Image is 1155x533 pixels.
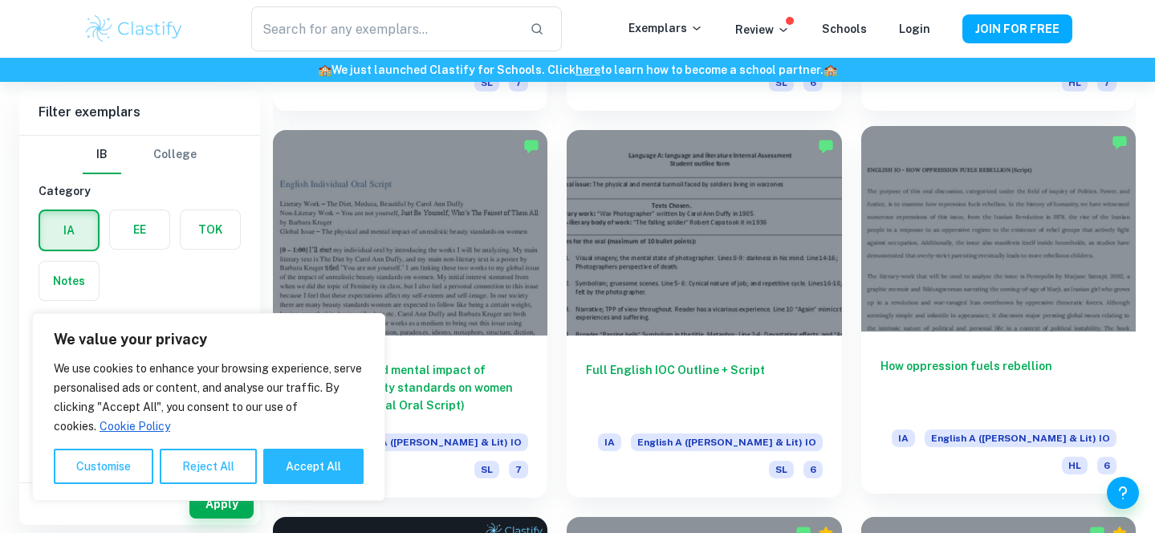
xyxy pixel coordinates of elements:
[110,210,169,249] button: EE
[769,74,794,92] span: SL
[1062,457,1088,474] span: HL
[83,136,121,174] button: IB
[292,361,528,414] h6: The physical and mental impact of unrealistic beauty standards on women (English Individual Oral ...
[1097,457,1116,474] span: 6
[899,22,930,35] a: Login
[189,490,254,519] button: Apply
[803,461,823,478] span: 6
[631,433,823,451] span: English A ([PERSON_NAME] & Lit) IO
[474,461,499,478] span: SL
[880,357,1116,410] h6: How oppression fuels rebellion
[892,429,915,447] span: IA
[1107,477,1139,509] button: Help and Feedback
[1062,74,1088,92] span: HL
[509,461,528,478] span: 7
[1097,74,1116,92] span: 7
[273,130,547,498] a: The physical and mental impact of unrealistic beauty standards on women (English Individual Oral ...
[336,433,528,451] span: English A ([PERSON_NAME] & Lit) IO
[523,138,539,154] img: Marked
[769,461,794,478] span: SL
[628,19,703,37] p: Exemplars
[1112,134,1128,150] img: Marked
[586,361,822,414] h6: Full English IOC Outline + Script
[19,90,260,135] h6: Filter exemplars
[3,61,1152,79] h6: We just launched Clastify for Schools. Click to learn how to become a school partner.
[925,429,1116,447] span: English A ([PERSON_NAME] & Lit) IO
[153,136,197,174] button: College
[962,14,1072,43] button: JOIN FOR FREE
[32,313,385,501] div: We value your privacy
[567,130,841,498] a: Full English IOC Outline + ScriptIAEnglish A ([PERSON_NAME] & Lit) IOSL6
[474,74,499,92] span: SL
[263,449,364,484] button: Accept All
[822,22,867,35] a: Schools
[83,136,197,174] div: Filter type choice
[39,182,241,200] h6: Category
[509,74,528,92] span: 7
[818,138,834,154] img: Marked
[39,262,99,300] button: Notes
[598,433,621,451] span: IA
[181,210,240,249] button: TOK
[251,6,516,51] input: Search for any exemplars...
[40,211,98,250] button: IA
[861,130,1136,498] a: How oppression fuels rebellionIAEnglish A ([PERSON_NAME] & Lit) IOHL6
[54,330,364,349] p: We value your privacy
[735,21,790,39] p: Review
[824,63,837,76] span: 🏫
[83,13,185,45] img: Clastify logo
[318,63,331,76] span: 🏫
[160,449,257,484] button: Reject All
[54,359,364,436] p: We use cookies to enhance your browsing experience, serve personalised ads or content, and analys...
[575,63,600,76] a: here
[54,449,153,484] button: Customise
[803,74,823,92] span: 6
[99,419,171,433] a: Cookie Policy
